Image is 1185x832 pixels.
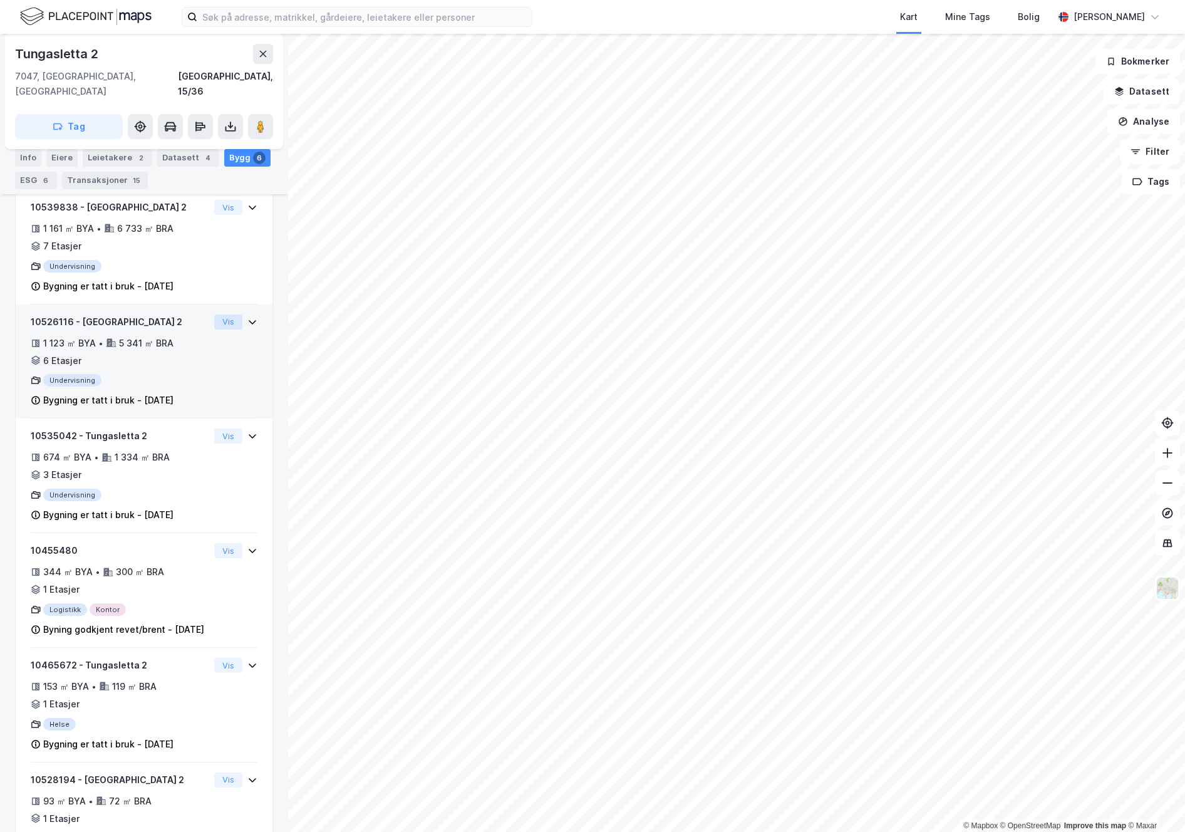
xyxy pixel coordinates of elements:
[62,172,148,189] div: Transaksjoner
[1000,821,1061,830] a: OpenStreetMap
[31,658,209,673] div: 10465672 - Tungasletta 2
[20,6,152,28] img: logo.f888ab2527a4732fd821a326f86c7f29.svg
[202,152,214,164] div: 4
[43,221,94,236] div: 1 161 ㎡ BYA
[1122,169,1180,194] button: Tags
[15,69,178,99] div: 7047, [GEOGRAPHIC_DATA], [GEOGRAPHIC_DATA]
[43,450,91,465] div: 674 ㎡ BYA
[43,582,80,597] div: 1 Etasjer
[1018,9,1040,24] div: Bolig
[98,338,103,348] div: •
[1074,9,1145,24] div: [PERSON_NAME]
[214,772,242,788] button: Vis
[15,114,123,139] button: Tag
[1122,772,1185,832] iframe: Chat Widget
[94,452,99,462] div: •
[43,353,81,368] div: 6 Etasjer
[1120,139,1180,164] button: Filter
[96,224,101,234] div: •
[178,69,273,99] div: [GEOGRAPHIC_DATA], 15/36
[43,239,81,254] div: 7 Etasjer
[91,682,96,692] div: •
[31,429,209,444] div: 10535042 - Tungasletta 2
[1156,576,1179,600] img: Z
[224,149,271,167] div: Bygg
[1122,772,1185,832] div: Kontrollprogram for chat
[31,772,209,788] div: 10528194 - [GEOGRAPHIC_DATA] 2
[119,336,173,351] div: 5 341 ㎡ BRA
[117,221,173,236] div: 6 733 ㎡ BRA
[214,200,242,215] button: Vis
[43,564,93,580] div: 344 ㎡ BYA
[15,44,100,64] div: Tungasletta 2
[109,794,152,809] div: 72 ㎡ BRA
[43,697,80,712] div: 1 Etasjer
[1095,49,1180,74] button: Bokmerker
[214,658,242,673] button: Vis
[214,429,242,444] button: Vis
[43,794,86,809] div: 93 ㎡ BYA
[31,543,209,558] div: 10455480
[1107,109,1180,134] button: Analyse
[15,149,41,167] div: Info
[135,152,147,164] div: 2
[43,622,204,637] div: Byning godkjent revet/brent - [DATE]
[214,543,242,558] button: Vis
[945,9,990,24] div: Mine Tags
[15,172,57,189] div: ESG
[112,679,157,694] div: 119 ㎡ BRA
[31,200,209,215] div: 10539838 - [GEOGRAPHIC_DATA] 2
[43,737,173,752] div: Bygning er tatt i bruk - [DATE]
[39,174,52,187] div: 6
[43,393,173,408] div: Bygning er tatt i bruk - [DATE]
[197,8,532,26] input: Søk på adresse, matrikkel, gårdeiere, leietakere eller personer
[253,152,266,164] div: 6
[31,315,209,330] div: 10526116 - [GEOGRAPHIC_DATA] 2
[43,279,173,294] div: Bygning er tatt i bruk - [DATE]
[130,174,143,187] div: 15
[116,564,164,580] div: 300 ㎡ BRA
[1104,79,1180,104] button: Datasett
[43,811,80,826] div: 1 Etasjer
[43,336,96,351] div: 1 123 ㎡ BYA
[1064,821,1126,830] a: Improve this map
[115,450,170,465] div: 1 334 ㎡ BRA
[157,149,219,167] div: Datasett
[43,679,89,694] div: 153 ㎡ BYA
[43,467,81,482] div: 3 Etasjer
[900,9,918,24] div: Kart
[46,149,78,167] div: Eiere
[43,507,173,523] div: Bygning er tatt i bruk - [DATE]
[214,315,242,330] button: Vis
[88,796,93,806] div: •
[95,567,100,577] div: •
[83,149,152,167] div: Leietakere
[963,821,998,830] a: Mapbox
